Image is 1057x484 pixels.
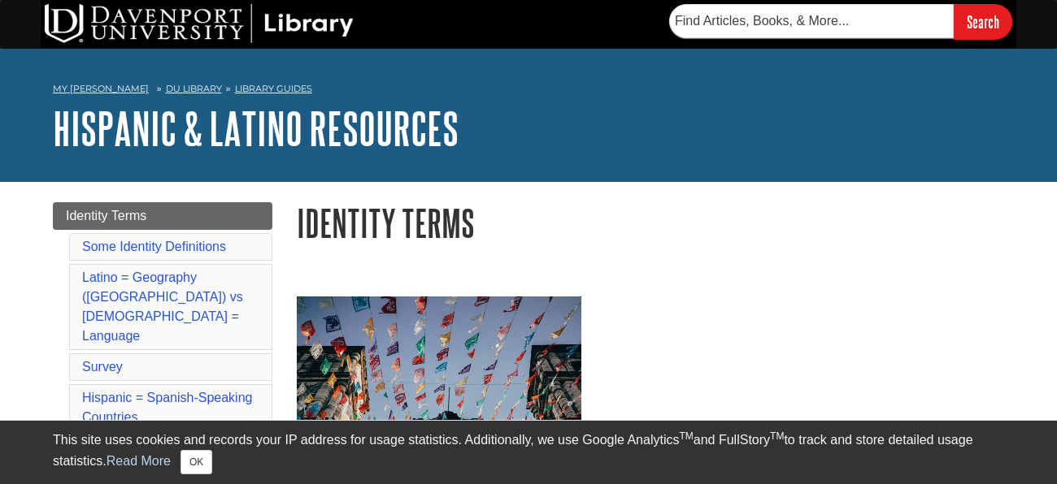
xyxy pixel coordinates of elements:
a: Identity Terms [53,202,272,230]
img: DU Library [45,4,354,43]
a: Library Guides [235,83,312,94]
nav: breadcrumb [53,78,1004,104]
form: Searches DU Library's articles, books, and more [669,4,1012,39]
a: Read More [107,454,171,468]
a: Survey [82,360,123,374]
a: Latino = Geography ([GEOGRAPHIC_DATA]) vs [DEMOGRAPHIC_DATA] = Language [82,270,243,343]
div: This site uses cookies and records your IP address for usage statistics. Additionally, we use Goo... [53,430,1004,474]
input: Find Articles, Books, & More... [669,4,954,38]
sup: TM [770,430,784,442]
span: Identity Terms [66,209,146,223]
a: Some Identity Definitions [82,240,226,253]
sup: TM [679,430,693,442]
a: My [PERSON_NAME] [53,82,149,96]
a: Hispanic = Spanish-Speaking Countries [82,391,252,424]
a: Hispanic & Latino Resources [53,103,459,153]
a: DU Library [166,83,222,94]
button: Close [181,450,212,474]
h1: Identity Terms [297,202,1004,244]
input: Search [954,4,1012,39]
